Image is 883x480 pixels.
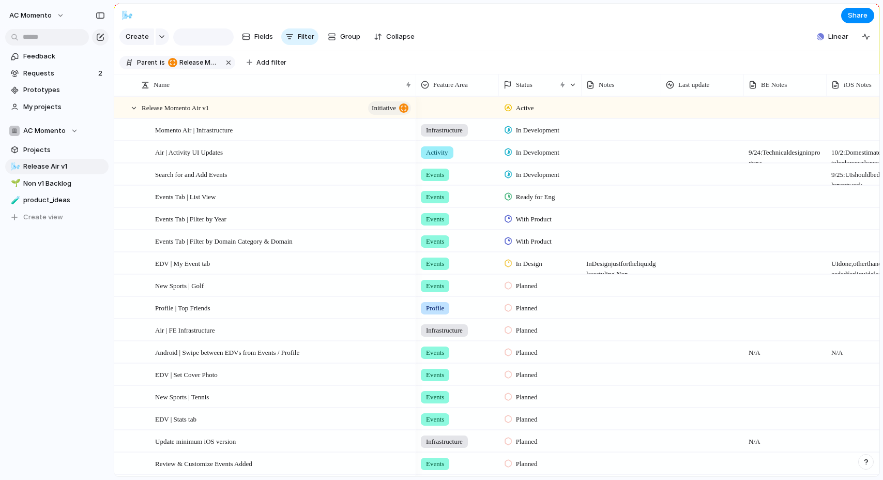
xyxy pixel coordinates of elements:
span: Name [154,80,170,90]
span: Add filter [256,58,286,67]
span: Android | Swipe between EDVs from Events / Profile [155,346,299,358]
span: Fields [254,32,273,42]
span: 2 [98,68,104,79]
span: Events [426,281,444,291]
span: New Sports | Tennis [155,391,209,402]
button: AC Momento [5,123,109,139]
span: Events [426,170,444,180]
span: Feedback [23,51,105,62]
span: In Development [516,147,559,158]
span: My projects [23,102,105,112]
div: 🧪 [11,194,18,206]
span: Group [340,32,360,42]
span: New Sports | Golf [155,279,204,291]
span: initiative [372,101,396,115]
span: Active [516,103,534,113]
a: 🧪product_ideas [5,192,109,208]
span: Events [426,459,444,469]
span: Planned [516,414,538,425]
button: Linear [813,29,852,44]
span: Prototypes [23,85,105,95]
div: 🌬️ [11,161,18,173]
span: Planned [516,348,538,358]
span: Infrastructure [426,125,463,136]
span: Events [426,348,444,358]
span: Planned [516,281,538,291]
span: Ready for Eng [516,192,555,202]
span: In Development [516,125,559,136]
button: 🌬️ [119,7,135,24]
span: Last update [678,80,709,90]
span: AC Momento [23,126,66,136]
span: Planned [516,459,538,469]
span: Events [426,259,444,269]
a: Feedback [5,49,109,64]
span: Events [426,214,444,224]
span: Events Tab | Filter by Domain Category & Domain [155,235,293,247]
span: Activity [426,147,448,158]
span: Create [126,32,149,42]
span: N/A [744,431,826,447]
span: Non v1 Backlog [23,178,105,189]
button: Fields [238,28,277,45]
span: Planned [516,303,538,313]
span: Events [426,192,444,202]
a: Requests2 [5,66,109,81]
span: N/A [744,342,826,358]
span: In Development [516,170,559,180]
span: With Product [516,236,552,247]
span: AC Momento [9,10,52,21]
span: Infrastructure [426,437,463,447]
span: Planned [516,370,538,380]
span: In Design just for the liquid glass styling. Non-liquid glass UI is completed and FE can pick bac... [582,253,661,300]
span: Profile | Top Friends [155,302,210,313]
span: Planned [516,325,538,336]
span: Feature Area [433,80,468,90]
span: Filter [298,32,314,42]
span: Requests [23,68,95,79]
a: Prototypes [5,82,109,98]
span: Review & Customize Events Added [155,457,252,469]
a: 🌬️Release Air v1 [5,159,109,174]
span: Events Tab | Filter by Year [155,213,226,224]
button: Create view [5,209,109,225]
span: Collapse [386,32,415,42]
span: Status [516,80,532,90]
span: Infrastructure [426,325,463,336]
span: Momento Air | Infrastructure [155,124,233,136]
span: Planned [516,437,538,447]
span: BE Notes [761,80,787,90]
span: Events [426,236,444,247]
span: Update minimum iOS version [155,435,236,447]
span: product_ideas [23,195,105,205]
span: Release Momento Air v1 [142,101,209,113]
button: is [158,57,167,68]
span: Air | FE Infrastructure [155,324,215,336]
button: AC Momento [5,7,70,24]
span: Events [426,392,444,402]
span: EDV | Stats tab [155,413,196,425]
span: is [160,58,165,67]
span: Notes [599,80,614,90]
a: Projects [5,142,109,158]
button: initiative [368,101,411,115]
a: 🌱Non v1 Backlog [5,176,109,191]
span: Create view [23,212,63,222]
div: 🌬️ [121,8,133,22]
span: Parent [137,58,158,67]
span: Projects [23,145,105,155]
span: Profile [426,303,444,313]
span: With Product [516,214,552,224]
button: Release Momento Air v1 [166,57,222,68]
button: Add filter [240,55,293,70]
button: 🌱 [9,178,20,189]
span: Release Air v1 [23,161,105,172]
span: Air | Activity UI Updates [155,146,223,158]
span: Share [848,10,867,21]
span: EDV | My Event tab [155,257,210,269]
button: Create [119,28,154,45]
button: 🌬️ [9,161,20,172]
